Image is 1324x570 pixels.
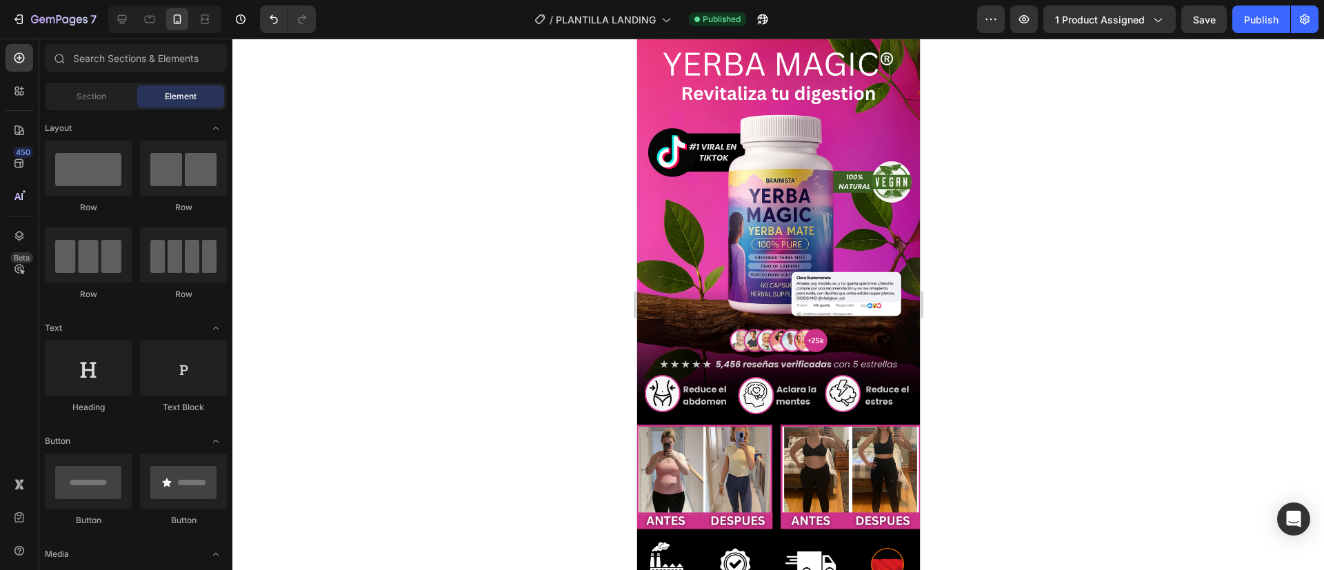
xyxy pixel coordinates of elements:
span: PLANTILLA LANDING [556,12,656,27]
div: Beta [10,252,33,263]
div: Row [140,201,227,214]
div: Button [45,514,132,527]
button: Publish [1232,6,1290,33]
div: Publish [1244,12,1278,27]
div: 450 [13,147,33,158]
span: Save [1193,14,1216,26]
div: Text Block [140,401,227,414]
div: Heading [45,401,132,414]
div: Open Intercom Messenger [1277,502,1310,536]
span: Button [45,435,70,447]
span: Media [45,548,69,560]
span: Published [703,13,741,26]
div: Undo/Redo [260,6,316,33]
span: Layout [45,122,72,134]
iframe: Design area [637,39,920,570]
span: Text [45,322,62,334]
div: Row [45,288,132,301]
button: 1 product assigned [1043,6,1176,33]
span: Toggle open [205,317,227,339]
span: Section [77,90,106,103]
button: 7 [6,6,103,33]
div: Row [140,288,227,301]
span: Toggle open [205,117,227,139]
input: Search Sections & Elements [45,44,227,72]
span: Toggle open [205,430,227,452]
div: Row [45,201,132,214]
div: Button [140,514,227,527]
button: Save [1181,6,1227,33]
p: 7 [90,11,97,28]
span: Element [165,90,197,103]
span: 1 product assigned [1055,12,1145,27]
span: / [550,12,553,27]
span: Toggle open [205,543,227,565]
